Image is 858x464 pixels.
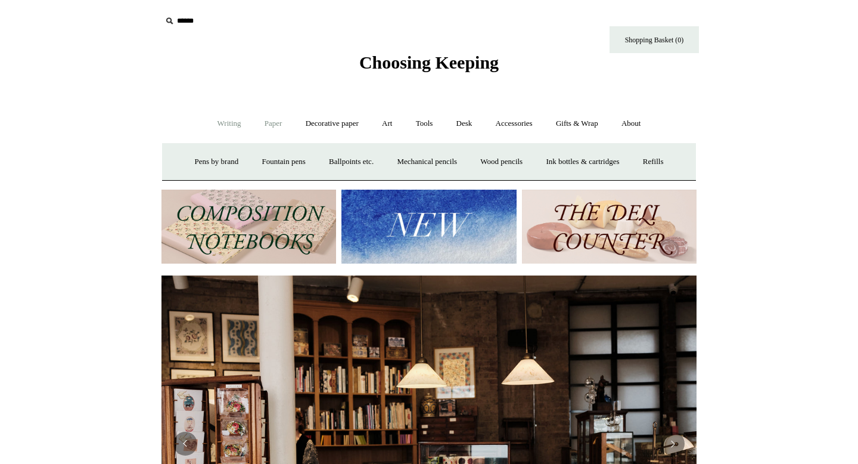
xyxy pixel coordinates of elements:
img: The Deli Counter [522,190,697,264]
a: Ballpoints etc. [318,146,384,178]
a: Refills [632,146,674,178]
img: 202302 Composition ledgers.jpg__PID:69722ee6-fa44-49dd-a067-31375e5d54ec [161,190,336,264]
a: Writing [207,108,252,140]
a: Art [371,108,403,140]
a: Accessories [485,108,543,140]
a: Decorative paper [295,108,369,140]
span: Choosing Keeping [359,52,499,72]
a: Paper [254,108,293,140]
a: About [611,108,652,140]
img: New.jpg__PID:f73bdf93-380a-4a35-bcfe-7823039498e1 [341,190,516,264]
a: Desk [446,108,483,140]
a: Mechanical pencils [386,146,468,178]
a: Choosing Keeping [359,62,499,70]
button: Previous [173,432,197,456]
a: Ink bottles & cartridges [535,146,630,178]
a: Tools [405,108,444,140]
a: Fountain pens [251,146,316,178]
button: Next [661,432,685,456]
a: Pens by brand [184,146,250,178]
a: Wood pencils [470,146,533,178]
a: Shopping Basket (0) [610,26,699,53]
a: Gifts & Wrap [545,108,609,140]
